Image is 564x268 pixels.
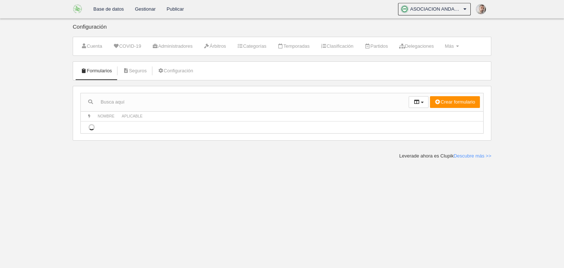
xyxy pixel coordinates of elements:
[77,41,106,52] a: Cuenta
[81,97,409,108] input: Busca aquí
[445,43,454,49] span: Más
[273,41,314,52] a: Temporadas
[395,41,438,52] a: Delegaciones
[410,6,462,13] span: ASOCIACION ANDALUZA DE FUTBOL SALA
[317,41,357,52] a: Clasificación
[441,41,463,52] a: Más
[119,65,151,76] a: Seguros
[73,24,491,37] div: Configuración
[77,65,116,76] a: Formularios
[122,114,143,118] span: Aplicable
[453,153,491,159] a: Descubre más >>
[399,153,491,159] div: Leverade ahora es Clupik
[430,96,480,108] button: Crear formulario
[73,4,82,13] img: ASOCIACION ANDALUZA DE FUTBOL SALA
[154,65,197,76] a: Configuración
[148,41,196,52] a: Administradores
[109,41,145,52] a: COVID-19
[476,4,486,14] img: PabmUuOKiwzn.30x30.jpg
[398,3,471,15] a: ASOCIACION ANDALUZA DE FUTBOL SALA
[361,41,392,52] a: Partidos
[98,114,115,118] span: Nombre
[200,41,230,52] a: Árbitros
[401,6,408,13] img: OaOFjlWR71kW.30x30.jpg
[233,41,271,52] a: Categorías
